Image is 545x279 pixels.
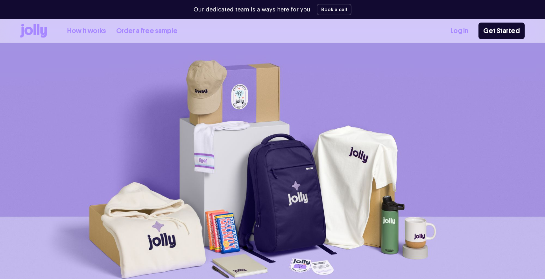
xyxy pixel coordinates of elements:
a: Get Started [478,23,525,39]
a: Order a free sample [116,26,178,36]
button: Book a call [317,4,351,15]
a: How it works [67,26,106,36]
a: Log In [450,26,468,36]
p: Our dedicated team is always here for you [194,5,310,14]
